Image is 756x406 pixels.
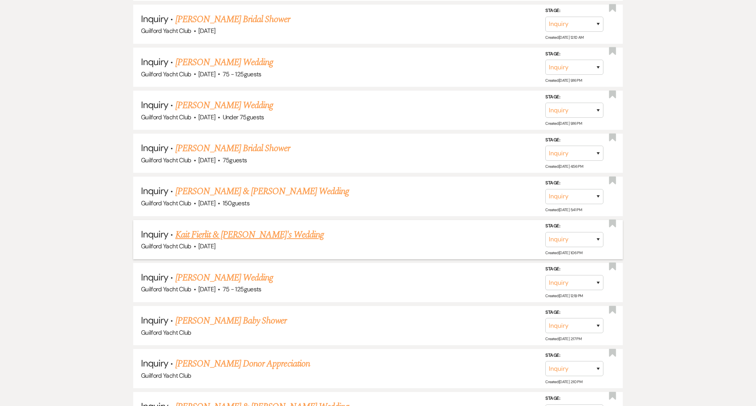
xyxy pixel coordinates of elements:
span: Created: [DATE] 2:17 PM [545,336,581,341]
span: Inquiry [141,228,168,240]
span: 75 - 125 guests [223,285,261,293]
span: Guilford Yacht Club [141,285,191,293]
a: [PERSON_NAME] Wedding [175,271,273,285]
span: [DATE] [198,70,215,78]
span: Guilford Yacht Club [141,70,191,78]
span: Guilford Yacht Club [141,113,191,121]
span: Inquiry [141,142,168,154]
label: Stage: [545,308,603,317]
label: Stage: [545,265,603,274]
a: [PERSON_NAME] Donor Appreciation [175,357,310,371]
span: Guilford Yacht Club [141,199,191,207]
span: Inquiry [141,357,168,369]
span: [DATE] [198,156,215,164]
a: [PERSON_NAME] Bridal Shower [175,141,290,155]
label: Stage: [545,50,603,58]
span: Inquiry [141,271,168,283]
a: [PERSON_NAME] & [PERSON_NAME] Wedding [175,184,349,198]
label: Stage: [545,351,603,360]
span: Created: [DATE] 9:16 PM [545,121,582,126]
span: Under 75 guests [223,113,264,121]
a: [PERSON_NAME] Wedding [175,98,273,112]
span: Guilford Yacht Club [141,329,191,337]
span: 150 guests [223,199,249,207]
label: Stage: [545,136,603,145]
span: Guilford Yacht Club [141,372,191,380]
span: Created: [DATE] 2:10 PM [545,379,582,384]
label: Stage: [545,222,603,231]
span: [DATE] [198,113,215,121]
span: Created: [DATE] 1:06 PM [545,250,582,255]
span: Inquiry [141,185,168,197]
span: Inquiry [141,13,168,25]
span: Guilford Yacht Club [141,242,191,250]
span: 75 guests [223,156,247,164]
span: 75 - 125 guests [223,70,261,78]
a: [PERSON_NAME] Baby Shower [175,314,287,328]
a: [PERSON_NAME] Wedding [175,55,273,69]
label: Stage: [545,7,603,15]
span: Created: [DATE] 9:16 PM [545,78,582,83]
span: Inquiry [141,314,168,326]
span: Created: [DATE] 12:10 AM [545,35,583,40]
span: [DATE] [198,285,215,293]
span: Created: [DATE] 4:56 PM [545,164,583,169]
span: Guilford Yacht Club [141,156,191,164]
span: Inquiry [141,56,168,68]
a: [PERSON_NAME] Bridal Shower [175,12,290,26]
label: Stage: [545,394,603,403]
span: [DATE] [198,27,215,35]
span: Created: [DATE] 5:41 PM [545,207,582,212]
span: Inquiry [141,99,168,111]
label: Stage: [545,93,603,101]
span: [DATE] [198,242,215,250]
span: [DATE] [198,199,215,207]
span: Guilford Yacht Club [141,27,191,35]
label: Stage: [545,179,603,188]
a: Kait Fierlit & [PERSON_NAME]'s Wedding [175,228,324,242]
span: Created: [DATE] 12:19 PM [545,293,582,298]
